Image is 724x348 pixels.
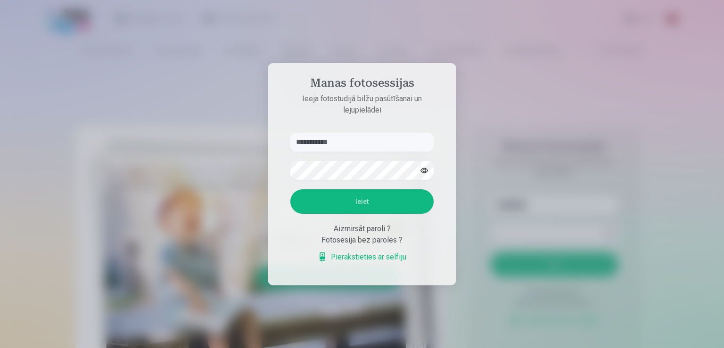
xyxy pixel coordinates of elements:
h4: Manas fotosessijas [281,76,443,93]
div: Aizmirsāt paroli ? [290,223,434,235]
a: Pierakstieties ar selfiju [318,251,406,263]
div: Fotosesija bez paroles ? [290,235,434,246]
p: Ieeja fotostudijā bilžu pasūtīšanai un lejupielādei [281,93,443,116]
button: Ieiet [290,189,434,214]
